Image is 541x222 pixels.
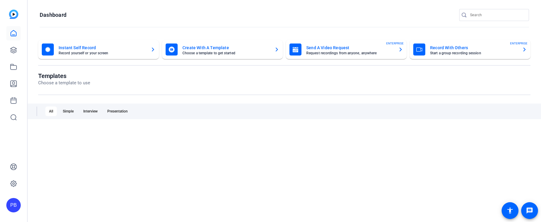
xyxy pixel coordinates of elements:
[410,40,530,59] button: Record With OthersStart a group recording sessionENTERPRISE
[162,40,283,59] button: Create With A TemplateChoose a template to get started
[9,10,18,19] img: blue-gradient.svg
[80,106,101,116] div: Interview
[6,198,21,212] div: PB
[38,79,90,86] p: Choose a template to use
[182,44,270,51] mat-card-title: Create With A Template
[306,51,393,55] mat-card-subtitle: Request recordings from anyone, anywhere
[430,51,517,55] mat-card-subtitle: Start a group recording session
[59,106,77,116] div: Simple
[45,106,57,116] div: All
[306,44,393,51] mat-card-title: Send A Video Request
[386,41,404,46] span: ENTERPRISE
[40,11,66,19] h1: Dashboard
[182,51,270,55] mat-card-subtitle: Choose a template to get started
[526,207,533,214] mat-icon: message
[286,40,407,59] button: Send A Video RequestRequest recordings from anyone, anywhereENTERPRISE
[59,51,146,55] mat-card-subtitle: Record yourself or your screen
[104,106,131,116] div: Presentation
[506,207,514,214] mat-icon: accessibility
[510,41,527,46] span: ENTERPRISE
[470,11,524,19] input: Search
[38,72,90,79] h1: Templates
[430,44,517,51] mat-card-title: Record With Others
[59,44,146,51] mat-card-title: Instant Self Record
[38,40,159,59] button: Instant Self RecordRecord yourself or your screen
